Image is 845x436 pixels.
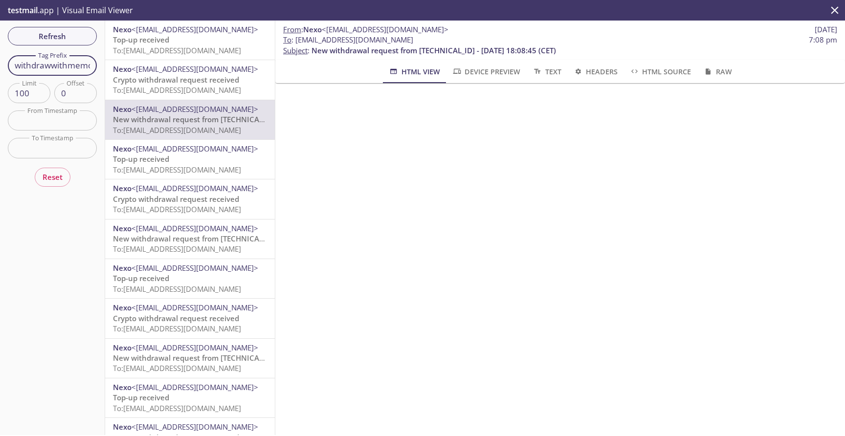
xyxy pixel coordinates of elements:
p: : [283,35,837,56]
span: To: [EMAIL_ADDRESS][DOMAIN_NAME] [113,204,241,214]
span: Nexo [113,144,132,153]
span: <[EMAIL_ADDRESS][DOMAIN_NAME]> [132,422,258,432]
span: Top-up received [113,154,169,164]
span: Nexo [113,183,132,193]
span: Nexo [113,64,132,74]
span: Refresh [16,30,89,43]
span: New withdrawal request from [TECHNICAL_ID] - [DATE] 18:08:45 (CET) [113,114,357,124]
span: Crypto withdrawal request received [113,194,239,204]
div: Nexo<[EMAIL_ADDRESS][DOMAIN_NAME]>Crypto withdrawal request receivedTo:[EMAIL_ADDRESS][DOMAIN_NAME] [105,60,275,99]
span: <[EMAIL_ADDRESS][DOMAIN_NAME]> [132,382,258,392]
span: : [283,24,448,35]
span: Top-up received [113,392,169,402]
span: : [EMAIL_ADDRESS][DOMAIN_NAME] [283,35,413,45]
span: <[EMAIL_ADDRESS][DOMAIN_NAME]> [132,343,258,352]
span: Crypto withdrawal request received [113,313,239,323]
span: Raw [703,65,732,78]
button: Refresh [8,27,97,45]
span: To: [EMAIL_ADDRESS][DOMAIN_NAME] [113,45,241,55]
span: To: [EMAIL_ADDRESS][DOMAIN_NAME] [113,165,241,174]
div: Nexo<[EMAIL_ADDRESS][DOMAIN_NAME]>Top-up receivedTo:[EMAIL_ADDRESS][DOMAIN_NAME] [105,259,275,298]
div: Nexo<[EMAIL_ADDRESS][DOMAIN_NAME]>Crypto withdrawal request receivedTo:[EMAIL_ADDRESS][DOMAIN_NAME] [105,299,275,338]
span: Nexo [113,104,132,114]
span: To: [EMAIL_ADDRESS][DOMAIN_NAME] [113,125,241,135]
span: Headers [573,65,618,78]
span: Nexo [113,263,132,273]
div: Nexo<[EMAIL_ADDRESS][DOMAIN_NAME]>Top-up receivedTo:[EMAIL_ADDRESS][DOMAIN_NAME] [105,21,275,60]
span: Device Preview [452,65,520,78]
span: Nexo [113,422,132,432]
span: <[EMAIL_ADDRESS][DOMAIN_NAME]> [132,144,258,153]
span: To: [EMAIL_ADDRESS][DOMAIN_NAME] [113,244,241,254]
span: From [283,24,301,34]
span: <[EMAIL_ADDRESS][DOMAIN_NAME]> [132,24,258,34]
span: Nexo [113,24,132,34]
span: To: [EMAIL_ADDRESS][DOMAIN_NAME] [113,403,241,413]
span: <[EMAIL_ADDRESS][DOMAIN_NAME]> [132,183,258,193]
span: To: [EMAIL_ADDRESS][DOMAIN_NAME] [113,284,241,294]
div: Nexo<[EMAIL_ADDRESS][DOMAIN_NAME]>New withdrawal request from [TECHNICAL_ID] - [DATE] 18:08:45 (C... [105,100,275,139]
div: Nexo<[EMAIL_ADDRESS][DOMAIN_NAME]>Crypto withdrawal request receivedTo:[EMAIL_ADDRESS][DOMAIN_NAME] [105,179,275,218]
span: Nexo [113,343,132,352]
span: Top-up received [113,35,169,44]
span: Subject [283,45,308,55]
span: To: [EMAIL_ADDRESS][DOMAIN_NAME] [113,324,241,333]
span: To: [EMAIL_ADDRESS][DOMAIN_NAME] [113,363,241,373]
span: New withdrawal request from [TECHNICAL_ID] - [DATE] 17:10:33 (CET) [113,353,357,363]
span: [DATE] [815,24,837,35]
span: New withdrawal request from [TECHNICAL_ID] - [DATE] 18:08:45 (CET) [311,45,556,55]
span: Top-up received [113,273,169,283]
span: Nexo [113,303,132,312]
span: <[EMAIL_ADDRESS][DOMAIN_NAME]> [132,223,258,233]
span: <[EMAIL_ADDRESS][DOMAIN_NAME]> [132,64,258,74]
span: To: [EMAIL_ADDRESS][DOMAIN_NAME] [113,85,241,95]
span: <[EMAIL_ADDRESS][DOMAIN_NAME]> [132,263,258,273]
span: Reset [43,171,63,183]
div: Nexo<[EMAIL_ADDRESS][DOMAIN_NAME]>Top-up receivedTo:[EMAIL_ADDRESS][DOMAIN_NAME] [105,140,275,179]
span: Nexo [113,382,132,392]
span: New withdrawal request from [TECHNICAL_ID] - [DATE] 17:54:51 (CET) [113,234,357,243]
span: Nexo [303,24,322,34]
span: Nexo [113,223,132,233]
div: Nexo<[EMAIL_ADDRESS][DOMAIN_NAME]>New withdrawal request from [TECHNICAL_ID] - [DATE] 17:10:33 (C... [105,339,275,378]
span: 7:08 pm [809,35,837,45]
span: Crypto withdrawal request received [113,75,239,85]
span: <[EMAIL_ADDRESS][DOMAIN_NAME]> [322,24,448,34]
span: HTML View [388,65,440,78]
span: HTML Source [629,65,691,78]
span: <[EMAIL_ADDRESS][DOMAIN_NAME]> [132,104,258,114]
span: Text [532,65,561,78]
div: Nexo<[EMAIL_ADDRESS][DOMAIN_NAME]>Top-up receivedTo:[EMAIL_ADDRESS][DOMAIN_NAME] [105,378,275,417]
div: Nexo<[EMAIL_ADDRESS][DOMAIN_NAME]>New withdrawal request from [TECHNICAL_ID] - [DATE] 17:54:51 (C... [105,219,275,259]
span: <[EMAIL_ADDRESS][DOMAIN_NAME]> [132,303,258,312]
span: To [283,35,291,44]
span: testmail [8,5,38,16]
button: Reset [35,168,70,186]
